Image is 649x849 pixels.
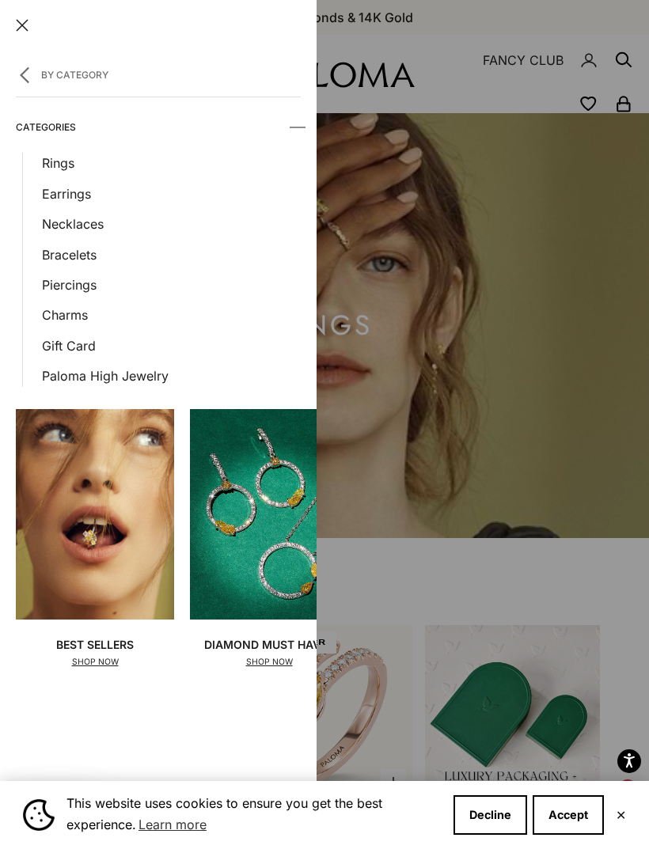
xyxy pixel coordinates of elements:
[42,366,301,386] a: Paloma High Jewelry
[190,409,348,669] a: Diamond Must HavesSHOP NOW
[42,153,301,173] a: Rings
[42,335,301,356] a: Gift Card
[136,813,209,836] a: Learn more
[616,810,626,820] button: Close
[16,51,301,97] button: By Category
[42,184,301,204] a: Earrings
[204,655,334,669] p: SHOP NOW
[16,409,174,669] a: Best SellersSHOP NOW
[16,104,301,151] summary: Categories
[454,795,527,835] button: Decline
[66,794,441,836] span: This website uses cookies to ensure you get the best experience.
[204,635,334,654] p: Diamond Must Haves
[56,635,134,654] p: Best Sellers
[42,214,301,234] a: Necklaces
[42,305,301,325] a: Charms
[23,799,55,831] img: Cookie banner
[42,275,301,295] a: Piercings
[56,655,134,669] p: SHOP NOW
[533,795,604,835] button: Accept
[42,244,301,265] a: Bracelets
